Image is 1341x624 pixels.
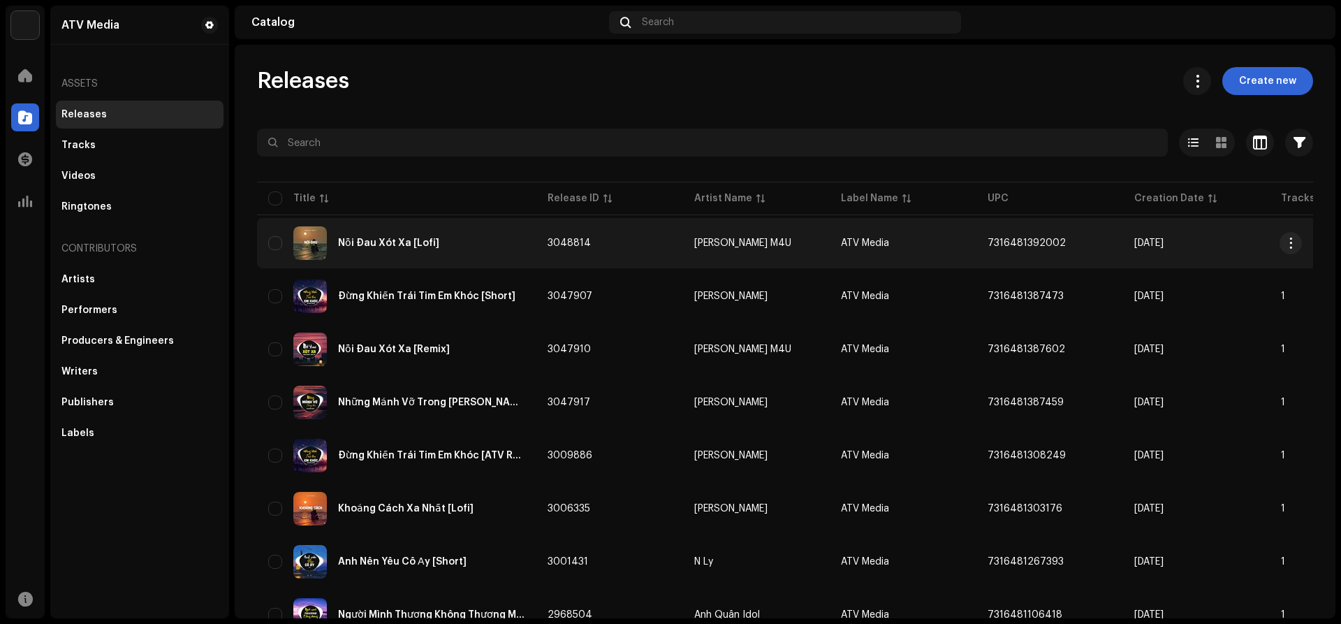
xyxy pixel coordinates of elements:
span: Aug 5, 2025 [1134,610,1164,620]
span: N Ly [694,557,819,567]
div: Videos [61,170,96,182]
span: 7316481308249 [988,451,1066,460]
span: ATV Media [841,451,889,460]
span: Oct 10, 2025 [1134,238,1164,248]
span: Oct 9, 2025 [1134,344,1164,354]
span: 7316481303176 [988,504,1062,514]
re-m-nav-item: Tracks [56,131,223,159]
span: 7316481392002 [988,238,1066,248]
div: Anh Quân Idol [694,610,760,620]
div: Khoảng Cách Xa Nhất [Lofi] [338,504,474,514]
div: Ringtones [61,201,112,212]
div: [PERSON_NAME] M4U [694,344,791,354]
div: N Ly [694,557,713,567]
re-a-nav-header: Contributors [56,232,223,266]
div: Creation Date [1134,191,1204,205]
div: Producers & Engineers [61,335,174,347]
img: de0d2825-999c-4937-b35a-9adca56ee094 [11,11,39,39]
span: 3047907 [548,291,592,301]
span: 3006335 [548,504,590,514]
div: Writers [61,366,98,377]
span: Lynn Bảo Ngọc [694,398,819,407]
re-m-nav-item: Writers [56,358,223,386]
img: 652d5e0f-cd5c-4e67-9b4a-234f3a873c37 [293,333,327,366]
img: 26d8acf3-cbb1-46d0-a45c-ce081acb05b3 [293,492,327,525]
div: Performers [61,305,117,316]
re-m-nav-item: Producers & Engineers [56,327,223,355]
div: Releases [61,109,107,120]
span: Sep 15, 2025 [1134,504,1164,514]
div: Những Mảnh Vỡ Trong Tim [Remix] [338,398,525,407]
span: Chu Thúy Quỳnh [694,291,819,301]
re-m-nav-item: Artists [56,266,223,293]
div: Nỗi Đau Xót Xa [Lofi] [338,238,439,248]
div: [PERSON_NAME] M4U [694,238,791,248]
re-m-nav-item: Releases [56,101,223,129]
span: Search [642,17,674,28]
span: 3047917 [548,398,590,407]
div: [PERSON_NAME] [694,398,768,407]
span: Sep 18, 2025 [1134,451,1164,460]
span: 3048814 [548,238,591,248]
div: Release ID [548,191,599,205]
span: ATV Media [841,557,889,567]
re-a-nav-header: Assets [56,67,223,101]
span: 7316481387473 [988,291,1064,301]
span: 7316481267393 [988,557,1064,567]
re-m-nav-item: Ringtones [56,193,223,221]
span: 3047910 [548,344,591,354]
img: 8e4f7f00-d36c-4bb4-845a-c45eb9e00edb [293,545,327,579]
span: ATV Media [841,344,889,354]
span: Anh Quân Idol [694,610,819,620]
span: ATV Media [841,238,889,248]
div: Người Mình Thương Không Thương Mình [Short] [338,610,525,620]
div: Labels [61,428,94,439]
span: ATV Media [841,504,889,514]
div: Đừng Khiến Trái Tim Em Khóc [Short] [338,291,515,301]
span: Oct 9, 2025 [1134,291,1164,301]
img: 618815f5-2fb2-463f-a9cd-a3bbed355700 [1296,11,1319,34]
span: Chu Thúy Quỳnh [694,504,819,514]
span: Minh Vương M4U [694,238,819,248]
img: 6c103bc4-e3cc-42a0-8caf-c30c17f6d751 [293,280,327,313]
img: 82fc8b47-691f-4c5c-a472-cdb623fe0a3c [293,386,327,419]
div: Anh Nên Yêu Cô Ấy [Short] [338,557,467,567]
re-m-nav-item: Publishers [56,389,223,416]
re-m-nav-item: Performers [56,296,223,324]
div: ATV Media [61,20,119,31]
div: Title [293,191,316,205]
re-m-nav-item: Videos [56,162,223,190]
div: Đừng Khiến Trái Tim Em Khóc [ATV Remix] [338,451,525,460]
span: ATV Media [841,398,889,407]
span: 7316481106418 [988,610,1062,620]
div: [PERSON_NAME] [694,291,768,301]
span: Releases [257,67,349,95]
span: 2968504 [548,610,592,620]
span: 3009886 [548,451,592,460]
span: ATV Media [841,610,889,620]
div: Artists [61,274,95,285]
button: Create new [1222,67,1313,95]
re-m-nav-item: Labels [56,419,223,447]
span: 7316481387459 [988,398,1064,407]
span: Chu Thúy Quỳnh [694,451,819,460]
div: Catalog [251,17,603,28]
div: Publishers [61,397,114,408]
input: Search [257,129,1168,157]
div: Artist Name [694,191,752,205]
span: Create new [1239,67,1296,95]
div: Nỗi Đau Xót Xa [Remix] [338,344,450,354]
span: Minh Vương M4U [694,344,819,354]
div: [PERSON_NAME] [694,504,768,514]
div: Label Name [841,191,898,205]
img: 3cf86d07-7c6a-4612-ba09-5ed43f03e6c0 [293,226,327,260]
span: Oct 9, 2025 [1134,398,1164,407]
div: [PERSON_NAME] [694,451,768,460]
span: ATV Media [841,291,889,301]
img: 3783c639-a541-47d3-8526-13d382b05abf [293,439,327,472]
span: 3001431 [548,557,588,567]
span: 7316481387602 [988,344,1065,354]
div: Tracks [61,140,96,151]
